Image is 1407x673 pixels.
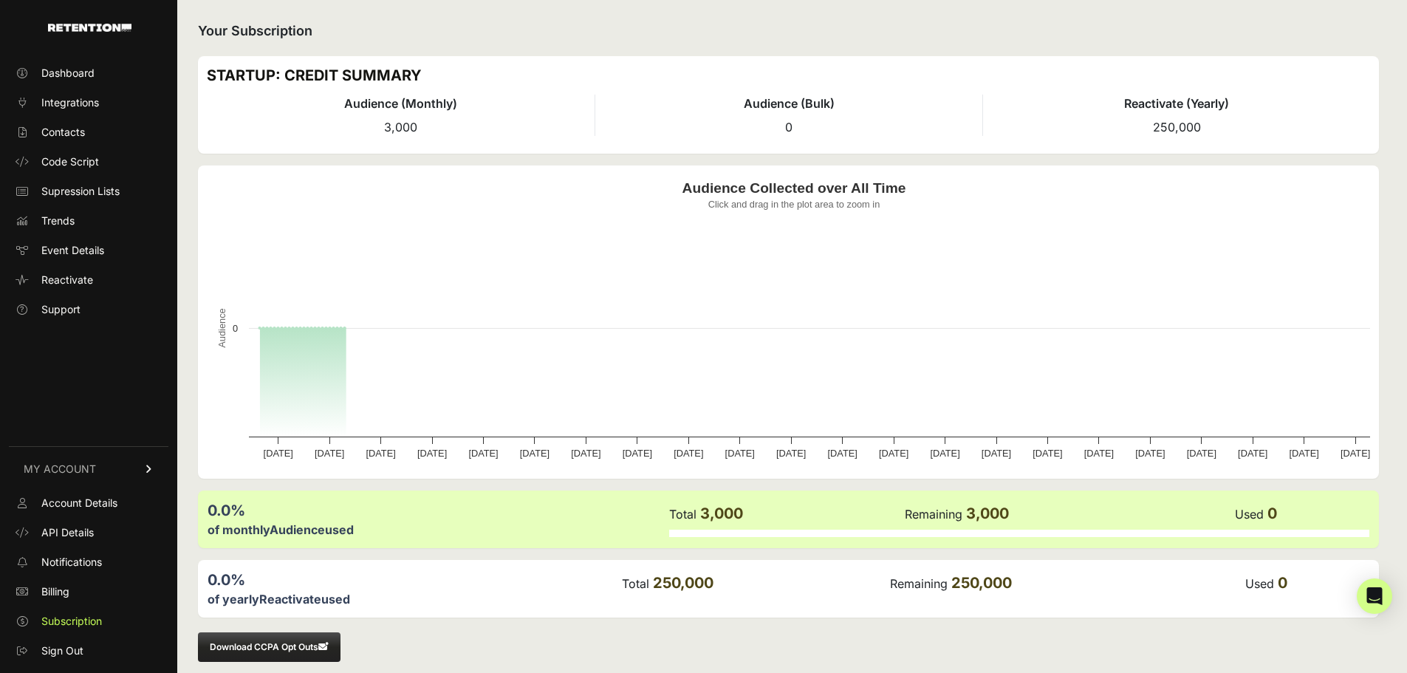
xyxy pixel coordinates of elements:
a: Support [9,298,168,321]
a: API Details [9,521,168,544]
div: 0.0% [208,570,620,590]
a: Reactivate [9,268,168,292]
span: 0 [1267,505,1277,522]
text: Audience [216,308,227,347]
a: Account Details [9,491,168,515]
a: Dashboard [9,61,168,85]
span: 3,000 [384,120,417,134]
div: of yearly used [208,590,620,608]
span: Sign Out [41,643,83,658]
span: 250,000 [951,574,1012,592]
text: [DATE] [776,448,806,459]
span: Account Details [41,496,117,510]
a: Code Script [9,150,168,174]
a: Trends [9,209,168,233]
a: Sign Out [9,639,168,663]
text: [DATE] [1084,448,1114,459]
span: Event Details [41,243,104,258]
span: 3,000 [700,505,743,522]
a: Contacts [9,120,168,144]
span: Trends [41,213,75,228]
span: 250,000 [1153,120,1201,134]
h3: STARTUP: CREDIT SUMMARY [207,65,1370,86]
label: Total [669,507,696,522]
text: [DATE] [520,448,550,459]
label: Total [622,576,649,591]
span: 3,000 [966,505,1009,522]
text: [DATE] [623,448,652,459]
text: [DATE] [1290,448,1319,459]
a: Supression Lists [9,180,168,203]
text: [DATE] [1033,448,1062,459]
label: Reactivate [259,592,321,607]
label: Used [1245,576,1274,591]
text: [DATE] [1341,448,1370,459]
a: MY ACCOUNT [9,446,168,491]
label: Remaining [890,576,948,591]
span: Subscription [41,614,102,629]
span: Code Script [41,154,99,169]
img: Retention.com [48,24,131,32]
button: Download CCPA Opt Outs [198,632,340,662]
text: [DATE] [1135,448,1165,459]
a: Subscription [9,609,168,633]
a: Billing [9,580,168,604]
text: [DATE] [674,448,703,459]
span: Contacts [41,125,85,140]
span: Billing [41,584,69,599]
h4: Reactivate (Yearly) [983,95,1370,112]
svg: Audience Collected over All Time [207,174,1381,470]
a: Notifications [9,550,168,574]
span: Dashboard [41,66,95,81]
text: [DATE] [468,448,498,459]
text: [DATE] [315,448,344,459]
span: Reactivate [41,273,93,287]
text: [DATE] [1187,448,1216,459]
text: [DATE] [417,448,447,459]
span: 0 [785,120,792,134]
label: Used [1235,507,1264,522]
span: Support [41,302,81,317]
text: [DATE] [725,448,755,459]
text: Click and drag in the plot area to zoom in [708,199,880,210]
text: [DATE] [366,448,395,459]
text: [DATE] [930,448,959,459]
span: 0 [1278,574,1287,592]
text: Audience Collected over All Time [682,180,906,196]
h4: Audience (Bulk) [595,95,982,112]
span: API Details [41,525,94,540]
div: of monthly used [208,521,668,539]
a: Integrations [9,91,168,115]
span: Integrations [41,95,99,110]
text: [DATE] [1238,448,1267,459]
h2: Your Subscription [198,21,1379,41]
span: Notifications [41,555,102,570]
text: [DATE] [571,448,600,459]
text: [DATE] [264,448,293,459]
div: Open Intercom Messenger [1357,578,1392,614]
text: 0 [233,323,238,334]
h4: Audience (Monthly) [207,95,595,112]
text: [DATE] [879,448,908,459]
text: [DATE] [828,448,857,459]
span: MY ACCOUNT [24,462,96,476]
span: 250,000 [653,574,713,592]
div: 0.0% [208,500,668,521]
span: Supression Lists [41,184,120,199]
a: Event Details [9,239,168,262]
label: Remaining [905,507,962,522]
text: [DATE] [982,448,1011,459]
label: Audience [270,522,325,537]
